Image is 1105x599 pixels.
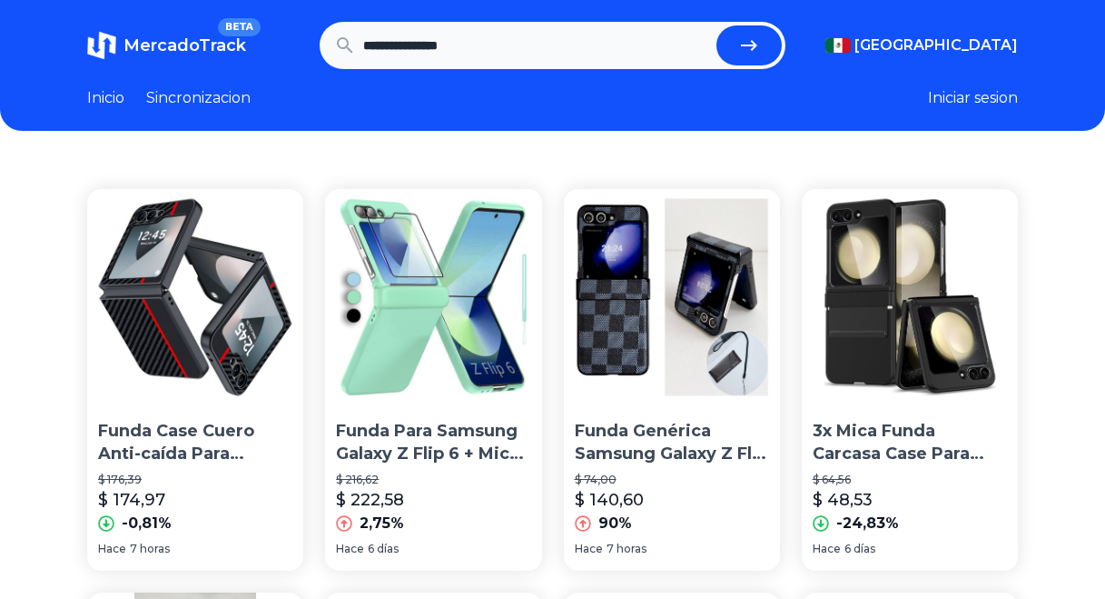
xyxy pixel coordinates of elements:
a: 3x Mica Funda Carcasa Case Para Samsung Galaxy Z Flip 6 5g3x Mica Funda Carcasa Case Para Samsung... [802,189,1018,571]
p: Funda Genérica Samsung Galaxy Z Flip 3 4 5 6 5g Wallet. [575,420,769,465]
a: Funda Case Cuero Anti-caída Para Samsung Galaxy Z Flip 6 5gFunda Case Cuero Anti-caída Para Samsu... [87,189,303,571]
p: $ 74,00 [575,473,769,487]
img: Funda Case Cuero Anti-caída Para Samsung Galaxy Z Flip 6 5g [87,189,303,405]
button: Iniciar sesion [928,87,1018,109]
p: -24,83% [836,513,899,534]
a: Sincronizacion [146,87,251,109]
span: Hace [813,542,841,556]
p: Funda Case Cuero Anti-caída Para Samsung Galaxy Z Flip 6 5g [98,420,292,465]
p: $ 64,56 [813,473,1007,487]
p: $ 216,62 [336,473,530,487]
a: Funda Para Samsung Galaxy Z Flip 6 + Mica + Correa Uso UdoFunda Para Samsung Galaxy Z Flip 6 + Mi... [325,189,541,571]
p: $ 140,60 [575,487,644,513]
p: Funda Para Samsung Galaxy Z Flip 6 + Mica + [PERSON_NAME] Uso [PERSON_NAME] [336,420,530,465]
button: [GEOGRAPHIC_DATA] [825,35,1018,56]
a: Inicio [87,87,124,109]
img: Funda Para Samsung Galaxy Z Flip 6 + Mica + Correa Uso Udo [325,189,541,405]
span: BETA [218,18,261,36]
img: Mexico [825,38,851,53]
a: Funda Genérica Samsung Galaxy Z Flip 3 4 5 6 5g Wallet.Funda Genérica Samsung Galaxy Z Flip 3 4 5... [564,189,780,571]
span: Hace [336,542,364,556]
span: MercadoTrack [123,35,246,55]
img: 3x Mica Funda Carcasa Case Para Samsung Galaxy Z Flip 6 5g [802,189,1018,405]
p: 2,75% [360,513,404,534]
span: 6 días [844,542,875,556]
p: $ 176,39 [98,473,292,487]
p: 3x Mica Funda Carcasa Case Para Samsung Galaxy Z Flip 6 5g [813,420,1007,465]
span: Hace [98,542,126,556]
span: 6 días [368,542,399,556]
span: Hace [575,542,603,556]
p: $ 174,97 [98,487,165,513]
img: Funda Genérica Samsung Galaxy Z Flip 3 4 5 6 5g Wallet. [564,189,780,405]
p: -0,81% [122,513,172,534]
p: $ 48,53 [813,487,873,513]
span: 7 horas [130,542,170,556]
img: MercadoTrack [87,31,116,60]
span: 7 horas [607,542,646,556]
span: [GEOGRAPHIC_DATA] [854,35,1018,56]
p: $ 222,58 [336,487,404,513]
a: MercadoTrackBETA [87,31,246,60]
p: 90% [598,513,632,534]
